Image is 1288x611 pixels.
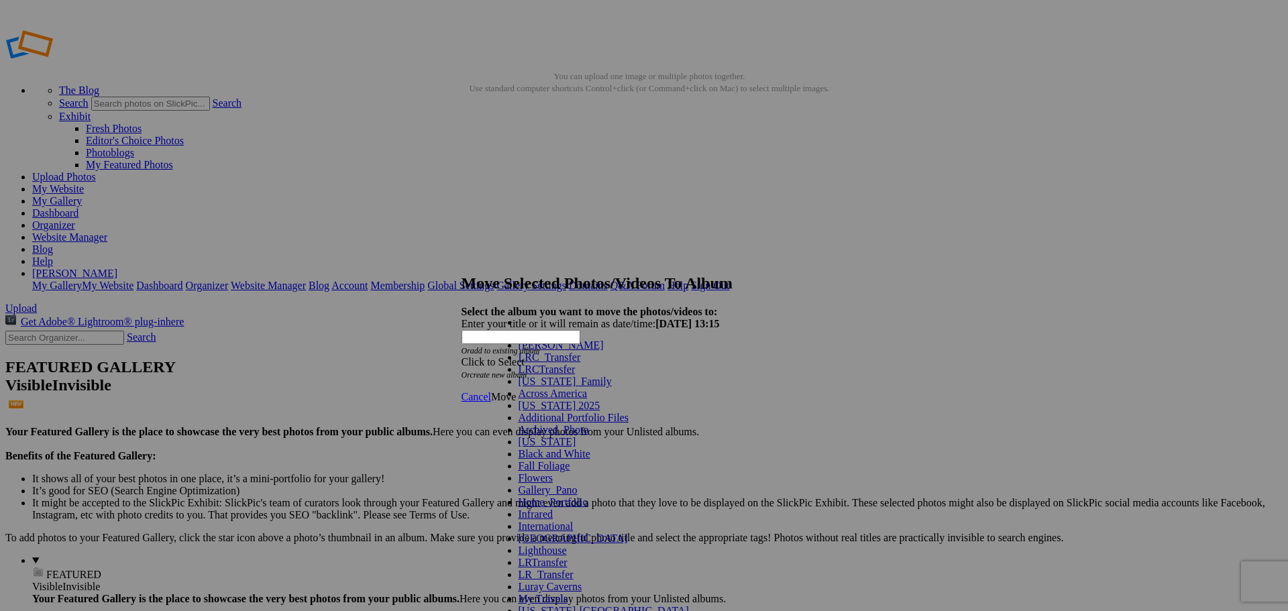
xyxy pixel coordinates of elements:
[462,391,491,402] a: Cancel
[462,370,527,380] i: Or
[470,370,527,380] a: create new album
[462,318,817,330] div: Enter your title or it will remain as date/time:
[462,346,540,355] i: Or
[462,306,718,317] strong: Select the album you want to move the photos/videos to:
[462,274,817,292] h2: Move Selected Photos/Videos To Album
[655,318,719,329] b: [DATE] 13:15
[470,346,540,355] a: add to existing album
[491,391,516,402] span: Move
[462,356,525,368] span: Click to Select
